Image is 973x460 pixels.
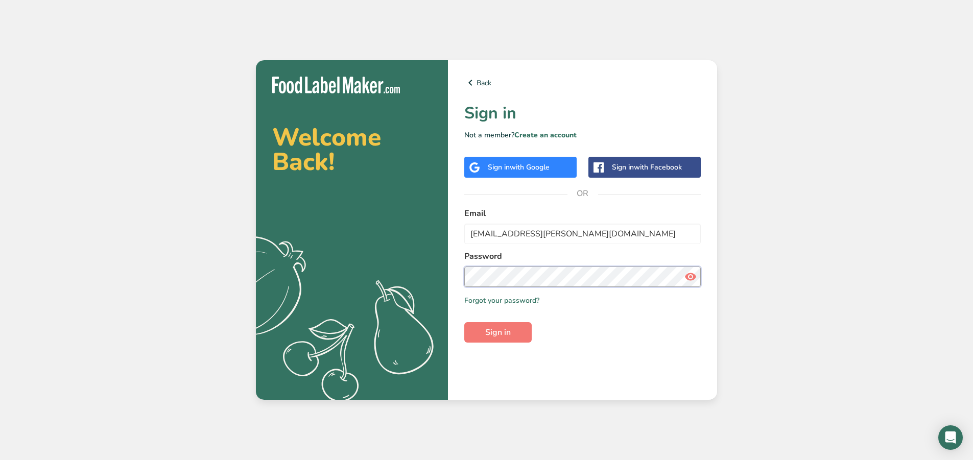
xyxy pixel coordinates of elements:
span: OR [567,178,598,209]
a: Forgot your password? [464,295,539,306]
input: Enter Your Email [464,224,701,244]
button: Sign in [464,322,532,343]
a: Create an account [514,130,577,140]
h2: Welcome Back! [272,125,432,174]
div: Open Intercom Messenger [938,425,963,450]
span: Sign in [485,326,511,338]
label: Password [464,250,701,262]
div: Sign in [612,162,682,173]
h1: Sign in [464,101,701,126]
p: Not a member? [464,130,701,140]
img: Food Label Maker [272,77,400,93]
span: with Google [510,162,550,172]
div: Sign in [488,162,550,173]
span: with Facebook [634,162,682,172]
a: Back [464,77,701,89]
label: Email [464,207,701,220]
